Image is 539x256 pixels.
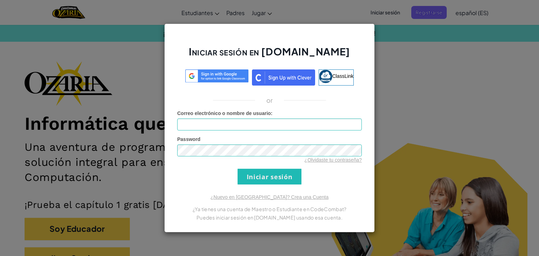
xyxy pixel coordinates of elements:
[177,110,271,116] span: Correo electrónico o nombre de usuario
[238,169,301,184] input: Iniciar sesión
[252,69,315,86] img: clever_sso_button@2x.png
[177,213,362,222] p: Puedes iniciar sesión en [DOMAIN_NAME] usando esa cuenta.
[305,157,362,163] a: ¿Olvidaste tu contraseña?
[319,70,332,83] img: classlink-logo-small.png
[177,136,200,142] span: Password
[266,96,273,105] p: or
[211,194,328,200] a: ¿Nuevo en [GEOGRAPHIC_DATA]? Crea una Cuenta
[185,69,248,82] img: log-in-google-sso.svg
[177,45,362,65] h2: Iniciar sesión en [DOMAIN_NAME]
[177,110,273,117] label: :
[177,205,362,213] p: ¿Ya tienes una cuenta de Maestro o Estudiante en CodeCombat?
[332,73,354,79] span: ClassLink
